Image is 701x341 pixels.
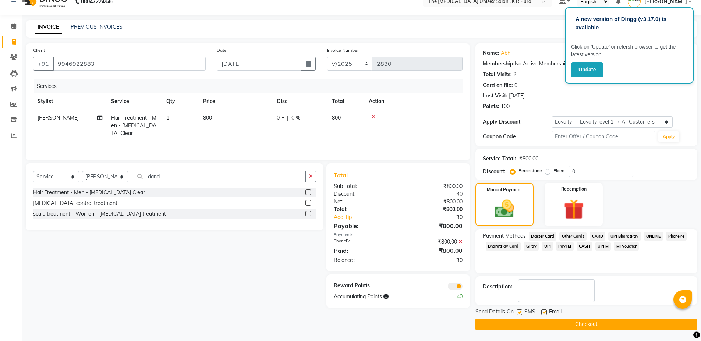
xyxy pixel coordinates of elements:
span: 0 F [277,114,284,122]
span: Send Details On [475,308,514,317]
div: ₹800.00 [398,206,468,213]
span: | [287,114,288,122]
div: No Active Membership [483,60,690,68]
span: GPay [524,242,539,251]
div: Payable: [328,221,398,230]
span: CARD [590,232,605,241]
div: Paid: [328,246,398,255]
div: ₹800.00 [398,246,468,255]
span: 0 % [291,114,300,122]
label: Date [217,47,227,54]
span: UPI BharatPay [608,232,641,241]
th: Disc [272,93,328,110]
div: 40 [433,293,468,301]
div: Accumulating Points [328,293,433,301]
span: Email [549,308,562,317]
label: Redemption [561,186,587,192]
button: Update [571,62,603,77]
button: Apply [658,131,679,142]
label: Manual Payment [487,187,522,193]
div: Apply Discount [483,118,552,126]
img: _gift.svg [557,197,590,222]
span: 800 [203,114,212,121]
th: Stylist [33,93,107,110]
span: 800 [332,114,341,121]
p: A new version of Dingg (v3.17.0) is available [576,15,683,32]
div: ₹0 [410,213,468,221]
label: Client [33,47,45,54]
div: scalp treatment - Women - [MEDICAL_DATA] treatment [33,210,166,218]
span: PhonePe [666,232,687,241]
span: Total [334,171,351,179]
div: PhonePe [328,238,398,246]
div: Payments [334,232,462,238]
input: Search by Name/Mobile/Email/Code [53,57,206,71]
div: Reward Points [328,282,398,290]
div: ₹800.00 [398,238,468,246]
span: Other Cards [559,232,587,241]
button: +91 [33,57,54,71]
label: Fixed [553,167,564,174]
th: Price [199,93,272,110]
div: Hair Treatment - Men - [MEDICAL_DATA] Clear [33,189,145,196]
span: ONLINE [644,232,663,241]
div: ₹800.00 [398,198,468,206]
span: 1 [166,114,169,121]
div: ₹800.00 [398,221,468,230]
div: Description: [483,283,512,291]
a: Add Tip [328,213,410,221]
th: Service [107,93,162,110]
label: Percentage [518,167,542,174]
div: [MEDICAL_DATA] control treatment [33,199,117,207]
th: Qty [162,93,199,110]
p: Click on ‘Update’ or refersh browser to get the latest version. [571,43,687,58]
div: ₹0 [398,256,468,264]
div: Total: [328,206,398,213]
div: Points: [483,103,499,110]
span: Master Card [529,232,557,241]
div: Card on file: [483,81,513,89]
label: Invoice Number [327,47,359,54]
span: CASH [577,242,592,251]
div: Coupon Code [483,133,552,141]
div: 0 [514,81,517,89]
a: Abhi [501,49,511,57]
span: UPI M [595,242,611,251]
div: Last Visit: [483,92,507,100]
span: Payment Methods [483,232,526,240]
div: Service Total: [483,155,516,163]
div: ₹800.00 [398,182,468,190]
div: Name: [483,49,499,57]
span: SMS [524,308,535,317]
img: _cash.svg [489,198,520,220]
input: Enter Offer / Coupon Code [552,131,655,142]
div: ₹0 [398,190,468,198]
div: 100 [501,103,510,110]
div: ₹800.00 [519,155,538,163]
div: Sub Total: [328,182,398,190]
input: Search or Scan [134,171,306,182]
span: UPI [542,242,553,251]
th: Action [364,93,463,110]
div: Membership: [483,60,515,68]
span: Hair Treatment - Men - [MEDICAL_DATA] Clear [111,114,156,136]
a: PREVIOUS INVOICES [71,24,123,30]
span: [PERSON_NAME] [38,114,79,121]
div: 2 [513,71,516,78]
span: BharatPay Card [486,242,521,251]
div: [DATE] [509,92,525,100]
div: Total Visits: [483,71,512,78]
div: Balance : [328,256,398,264]
a: INVOICE [35,21,62,34]
div: Discount: [328,190,398,198]
span: MI Voucher [614,242,639,251]
span: PayTM [556,242,574,251]
div: Net: [328,198,398,206]
th: Total [328,93,364,110]
div: Discount: [483,168,506,175]
div: Services [34,79,468,93]
button: Checkout [475,319,697,330]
